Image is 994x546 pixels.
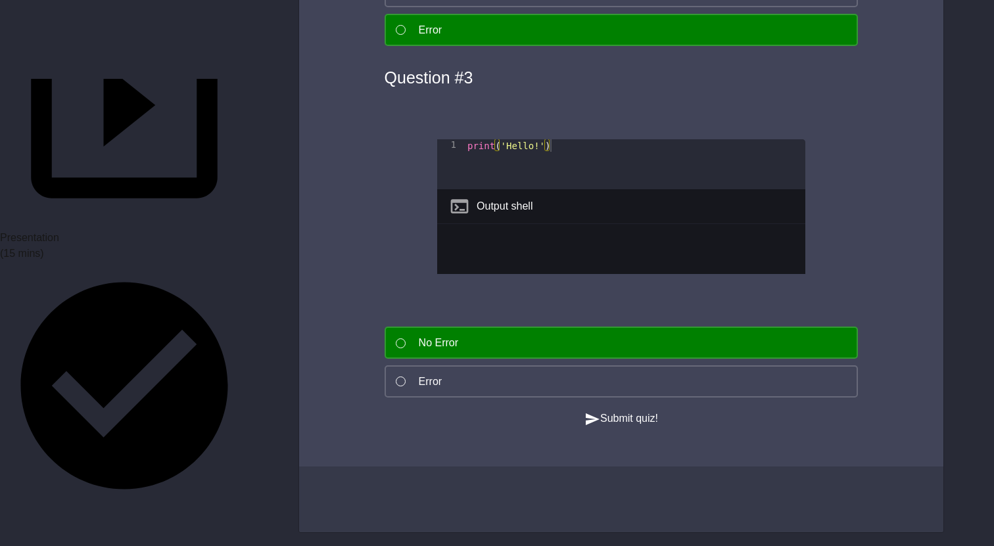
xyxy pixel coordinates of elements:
[385,327,859,359] button: No Error
[419,374,442,390] div: Error
[385,365,859,398] button: Error
[437,139,465,152] div: 1
[385,66,859,91] h4: Question # 3
[385,14,859,46] button: Error
[584,411,658,427] button: Submit quiz!
[477,198,532,214] div: Output shell
[419,335,458,351] div: No Error
[419,22,442,38] div: Error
